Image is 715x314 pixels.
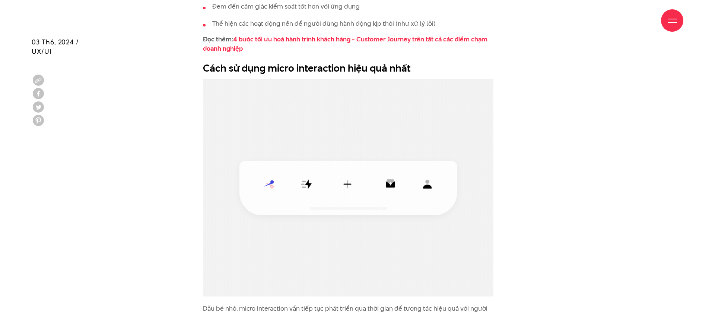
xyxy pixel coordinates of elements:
[32,37,79,56] span: 03 Th6, 2024 / UX/UI
[203,61,493,75] h2: Cách sử dụng micro interaction hiệu quả nhất
[203,35,487,53] strong: Đọc thêm:
[203,79,493,296] img: Cách sử dụng micro interaction hiệu quả nhất
[203,35,487,53] a: 4 bước tối ưu hoá hành trình khách hàng - Customer Journey trên tất cả các điểm chạm doanh nghiệp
